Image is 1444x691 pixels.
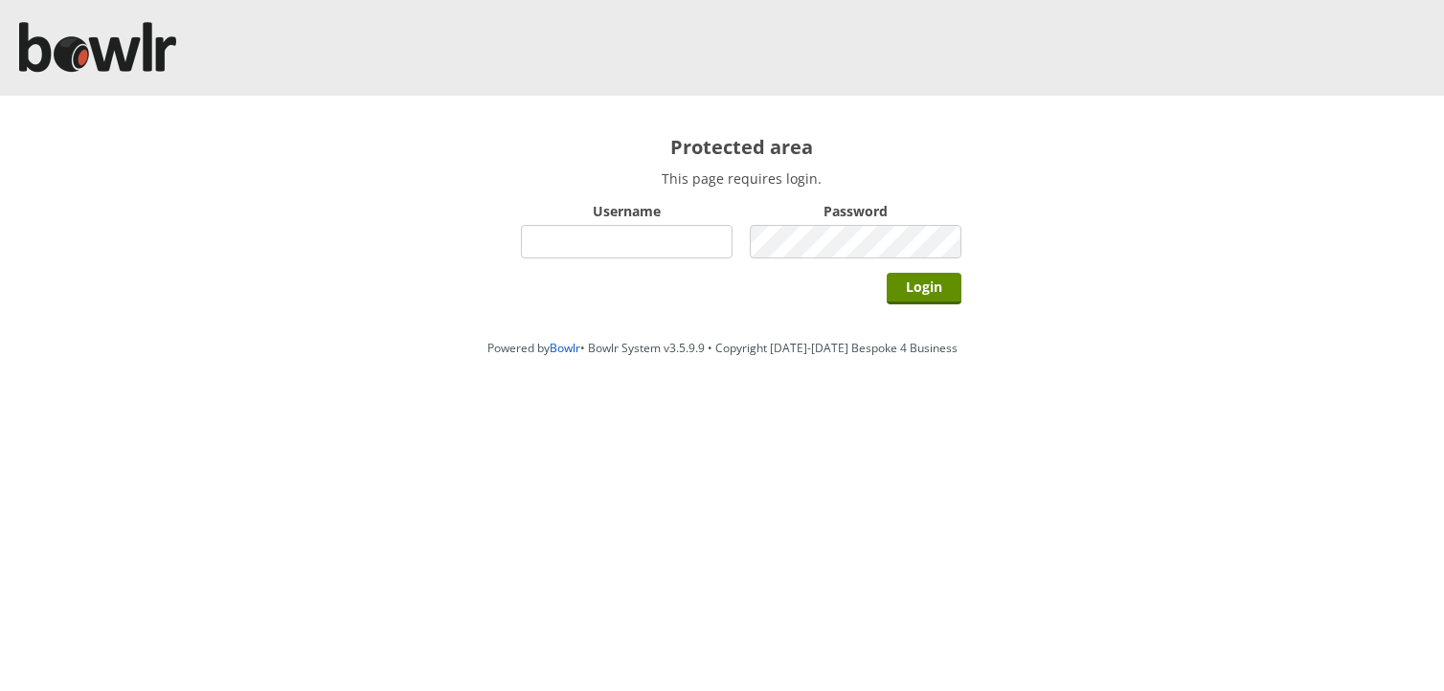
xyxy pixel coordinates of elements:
[521,134,961,160] h2: Protected area
[887,273,961,304] input: Login
[521,169,961,188] p: This page requires login.
[487,340,958,356] span: Powered by • Bowlr System v3.5.9.9 • Copyright [DATE]-[DATE] Bespoke 4 Business
[521,202,733,220] label: Username
[750,202,961,220] label: Password
[550,340,580,356] a: Bowlr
